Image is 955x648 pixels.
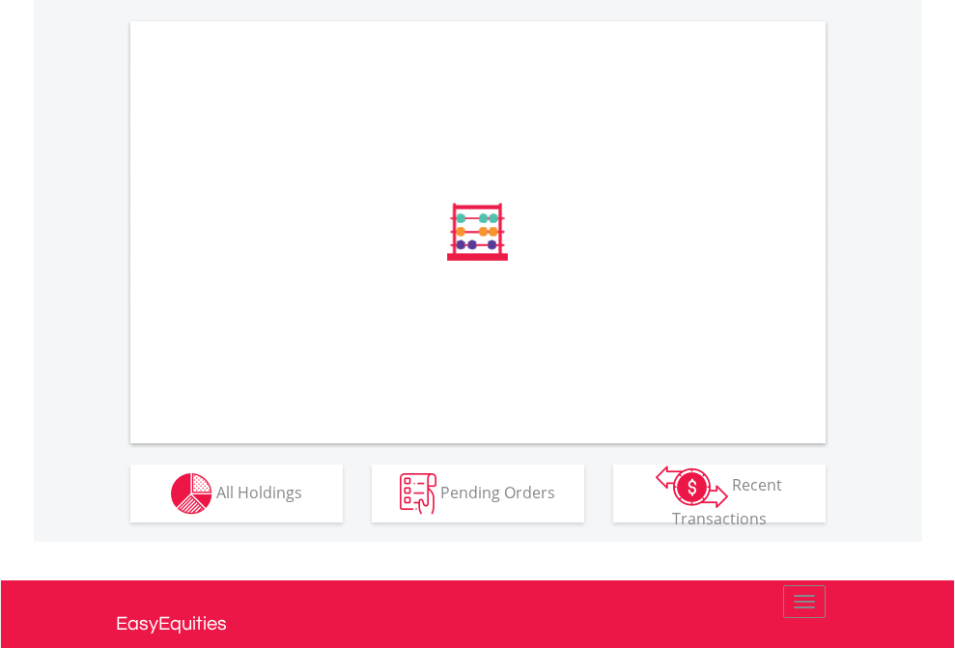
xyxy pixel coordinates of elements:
span: Pending Orders [440,481,555,502]
button: Pending Orders [372,465,584,522]
button: All Holdings [130,465,343,522]
img: holdings-wht.png [171,473,212,515]
span: All Holdings [216,481,302,502]
button: Recent Transactions [613,465,826,522]
img: pending_instructions-wht.png [400,473,436,515]
img: transactions-zar-wht.png [656,465,728,508]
